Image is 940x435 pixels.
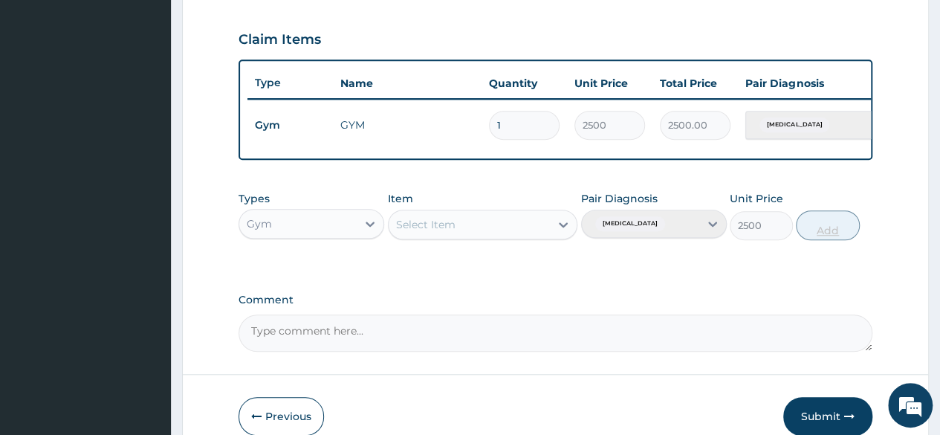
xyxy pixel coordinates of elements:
[27,74,60,112] img: d_794563401_company_1708531726252_794563401
[86,126,205,276] span: We're online!
[796,210,859,240] button: Add
[396,217,456,232] div: Select Item
[239,32,321,48] h3: Claim Items
[388,191,413,206] label: Item
[738,68,901,98] th: Pair Diagnosis
[567,68,652,98] th: Unit Price
[247,216,272,231] div: Gym
[77,83,250,103] div: Chat with us now
[482,68,567,98] th: Quantity
[239,193,270,205] label: Types
[730,191,783,206] label: Unit Price
[244,7,279,43] div: Minimize live chat window
[247,112,333,139] td: Gym
[239,294,872,306] label: Comment
[581,191,658,206] label: Pair Diagnosis
[333,110,482,140] td: GYM
[333,68,482,98] th: Name
[7,283,283,335] textarea: Type your message and hit 'Enter'
[652,68,738,98] th: Total Price
[247,69,333,97] th: Type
